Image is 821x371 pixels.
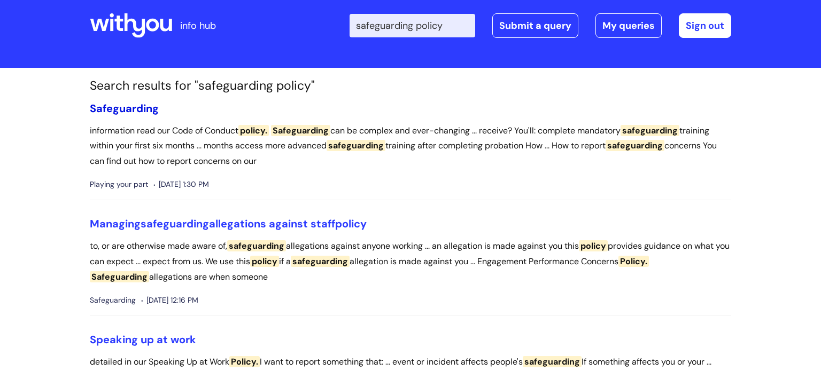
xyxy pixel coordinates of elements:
p: to, or are otherwise made aware of, allegations against anyone working ... an allegation is made ... [90,239,731,285]
span: Safeguarding [90,294,136,307]
span: policy [335,217,367,231]
a: Managingsafeguardingallegations against staffpolicy [90,217,367,231]
span: safeguarding [621,125,679,136]
span: Safeguarding [271,125,330,136]
span: safeguarding [227,240,286,251]
p: information read our Code of Conduct can be complex and ever-changing ... receive? You'll: comple... [90,123,731,169]
span: Policy. [229,356,260,367]
span: policy. [238,125,269,136]
span: safeguarding [141,217,209,231]
span: [DATE] 12:16 PM [141,294,198,307]
span: safeguarding [327,140,385,151]
input: Search [350,14,475,37]
span: Safeguarding [90,271,149,282]
p: info hub [180,17,216,34]
span: policy [250,256,279,267]
a: Sign out [679,13,731,38]
a: My queries [595,13,662,38]
span: safeguarding [523,356,582,367]
span: Policy. [618,256,649,267]
span: policy [579,240,608,251]
a: Safeguarding [90,101,159,115]
span: Playing your part [90,178,148,191]
span: [DATE] 1:30 PM [153,178,209,191]
div: | - [350,13,731,38]
a: Submit a query [492,13,578,38]
a: Speaking up at work [90,333,196,346]
span: safeguarding [291,256,350,267]
span: safeguarding [606,140,664,151]
h1: Search results for "safeguarding policy" [90,78,731,93]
